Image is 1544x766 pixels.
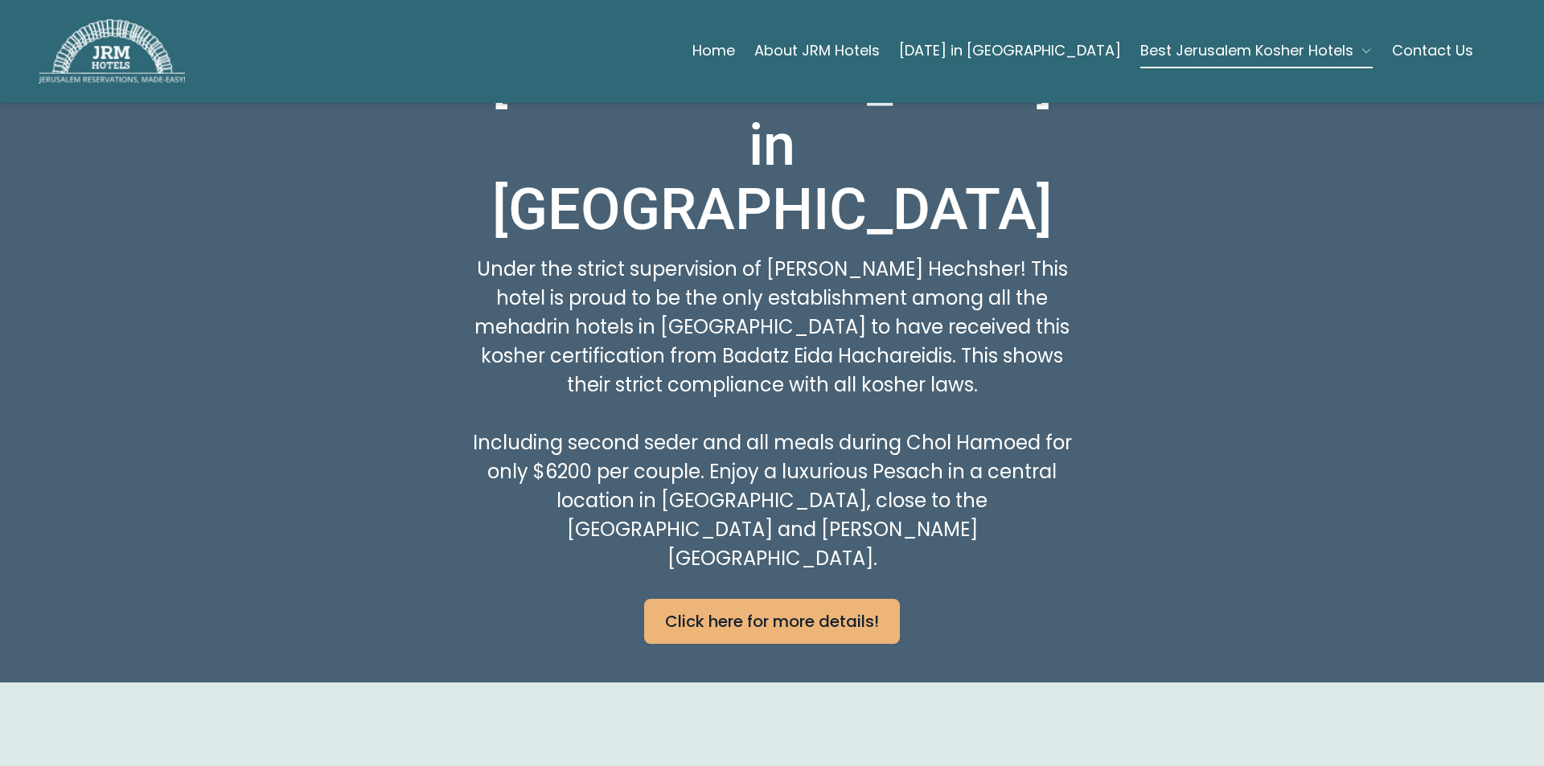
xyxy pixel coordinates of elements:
a: Home [692,35,735,67]
img: JRM Hotels [39,19,185,84]
a: Click here for more details! [644,599,900,644]
a: About JRM Hotels [754,35,880,67]
a: Contact Us [1392,35,1473,67]
a: [DATE] in [GEOGRAPHIC_DATA] [899,35,1121,67]
span: Best Jerusalem Kosher Hotels [1140,39,1353,62]
pre: Under the strict supervision of [PERSON_NAME] Hechsher! This hotel is proud to be the only establ... [463,255,1081,573]
button: Best Jerusalem Kosher Hotels [1140,35,1373,67]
